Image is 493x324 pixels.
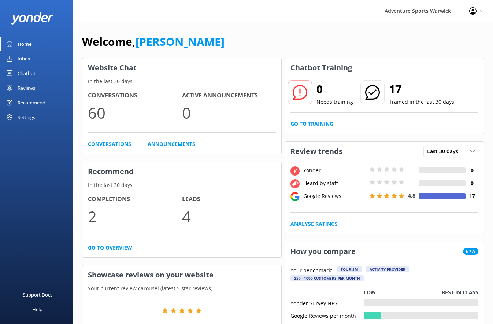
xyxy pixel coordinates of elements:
p: 2 [88,204,182,229]
h3: Review trends [285,142,348,161]
p: Your current review carousel (latest 5 star reviews) [82,284,281,292]
p: Needs training [316,98,353,106]
div: Google Reviews [301,192,367,200]
h3: Recommend [82,162,281,181]
a: Announcements [148,140,195,148]
h4: 17 [466,192,478,200]
div: Home [18,37,32,51]
a: Analyse Ratings [290,220,338,228]
div: 250 - 1000 customers per month [290,275,364,281]
p: Low [364,288,376,297]
div: Yonder Survey NPS [290,299,364,306]
p: 0 [182,100,276,125]
h4: 0 [466,166,478,174]
span: New [463,248,478,255]
p: Your benchmark: [290,266,333,275]
h3: Website Chat [82,58,281,77]
p: 60 [88,100,182,125]
h4: Leads [182,195,276,204]
h2: 0 [316,80,353,98]
p: Best in class [442,288,478,297]
h1: Welcome, [82,33,225,51]
div: Heard by staff [301,179,367,187]
h4: Active Announcements [182,91,276,100]
h4: 0 [466,179,478,187]
a: Go to overview [88,244,132,252]
h3: How you compare [285,242,361,261]
h2: 17 [389,80,454,98]
div: Google Reviews per month [290,312,364,319]
a: Go to Training [290,120,333,128]
div: Yonder [301,166,367,174]
p: In the last 30 days [82,77,281,85]
div: Support Docs [23,287,52,302]
h4: Completions [88,195,182,204]
a: Conversations [88,140,131,148]
p: Trained in the last 30 days [389,98,454,106]
img: yonder-white-logo.png [11,12,53,25]
div: Recommend [18,95,45,110]
div: Tourism [337,266,362,272]
div: Activity Provider [366,266,409,272]
div: Chatbot [18,66,36,81]
p: 4 [182,204,276,229]
span: 4.8 [408,192,415,199]
a: [PERSON_NAME] [136,34,225,49]
div: Inbox [18,51,30,66]
span: Last 30 days [427,147,463,155]
h4: Conversations [88,91,182,100]
div: Help [32,302,42,317]
div: Reviews [18,81,35,95]
h3: Showcase reviews on your website [82,265,281,284]
div: Settings [18,110,35,125]
p: In the last 30 days [82,181,281,189]
h3: Chatbot Training [285,58,357,77]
